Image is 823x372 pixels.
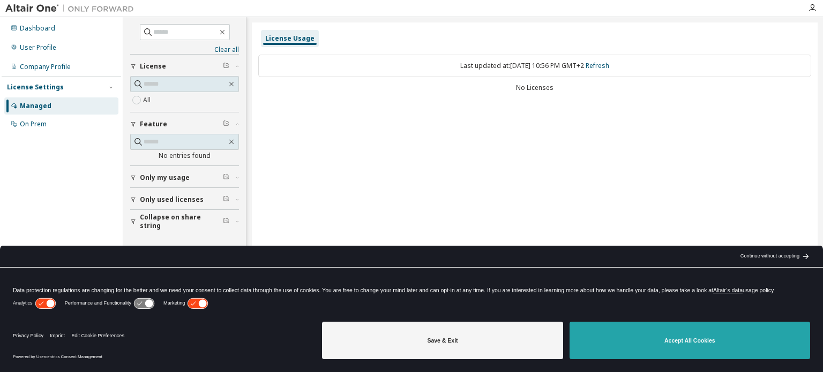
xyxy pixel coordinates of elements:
[20,102,51,110] div: Managed
[20,24,55,33] div: Dashboard
[7,83,64,92] div: License Settings
[130,112,239,136] button: Feature
[20,120,47,128] div: On Prem
[5,3,139,14] img: Altair One
[140,213,223,230] span: Collapse on share string
[130,151,239,160] div: No entries found
[130,55,239,78] button: License
[130,166,239,189] button: Only my usage
[223,173,229,182] span: Clear filter
[20,43,56,52] div: User Profile
[258,55,811,77] div: Last updated at: [DATE] 10:56 PM GMT+2
[140,195,204,204] span: Only used licenses
[265,34,315,43] div: License Usage
[140,120,167,128] span: Feature
[223,62,229,71] span: Clear filter
[130,210,239,233] button: Collapse on share string
[20,63,71,71] div: Company Profile
[140,173,190,182] span: Only my usage
[130,45,239,54] a: Clear all
[143,94,153,107] label: All
[223,195,229,204] span: Clear filter
[223,217,229,226] span: Clear filter
[130,188,239,211] button: Only used licenses
[140,62,166,71] span: License
[223,120,229,128] span: Clear filter
[586,61,609,70] a: Refresh
[258,83,811,92] div: No Licenses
